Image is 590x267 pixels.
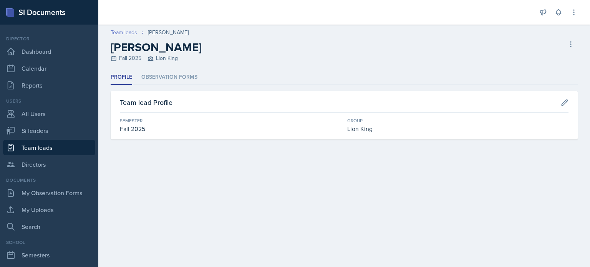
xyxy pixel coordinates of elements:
div: Lion King [347,124,568,133]
div: [PERSON_NAME] [148,28,189,36]
a: Team leads [111,28,137,36]
a: Team leads [3,140,95,155]
li: Profile [111,70,132,85]
a: Semesters [3,247,95,263]
a: All Users [3,106,95,121]
a: Reports [3,78,95,93]
a: Search [3,219,95,234]
a: My Uploads [3,202,95,217]
div: School [3,239,95,246]
div: Fall 2025 [111,54,202,62]
a: Si leaders [3,123,95,138]
div: Fall 2025 [120,124,341,133]
h2: [PERSON_NAME] [111,40,202,54]
div: Semester [120,117,341,124]
a: My Observation Forms [3,185,95,201]
div: Users [3,98,95,104]
a: Dashboard [3,44,95,59]
span: Lion King [147,54,178,62]
li: Observation Forms [141,70,197,85]
a: Calendar [3,61,95,76]
div: Director [3,35,95,42]
div: Documents [3,177,95,184]
a: Directors [3,157,95,172]
h3: Team lead Profile [120,97,172,108]
div: Group [347,117,568,124]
